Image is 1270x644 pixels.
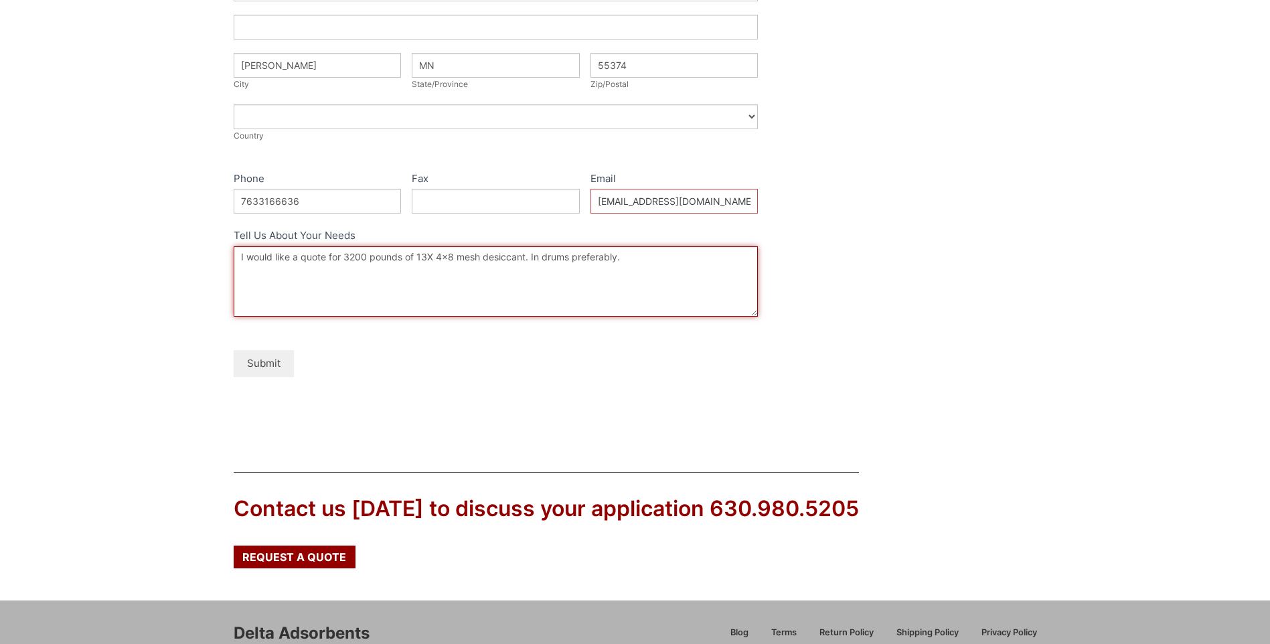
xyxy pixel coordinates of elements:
div: City [234,78,402,91]
span: Shipping Policy [896,629,959,637]
span: Return Policy [819,629,874,637]
div: Contact us [DATE] to discuss your application 630.980.5205 [234,494,859,524]
div: Country [234,129,759,143]
span: Terms [771,629,797,637]
span: Privacy Policy [981,629,1037,637]
span: Blog [730,629,748,637]
button: Submit [234,350,294,376]
span: Request a Quote [242,552,346,562]
label: Fax [412,170,580,189]
div: State/Province [412,78,580,91]
label: Email [590,170,759,189]
label: Tell Us About Your Needs [234,227,759,246]
label: Phone [234,170,402,189]
a: Request a Quote [234,546,355,568]
div: Zip/Postal [590,78,759,91]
